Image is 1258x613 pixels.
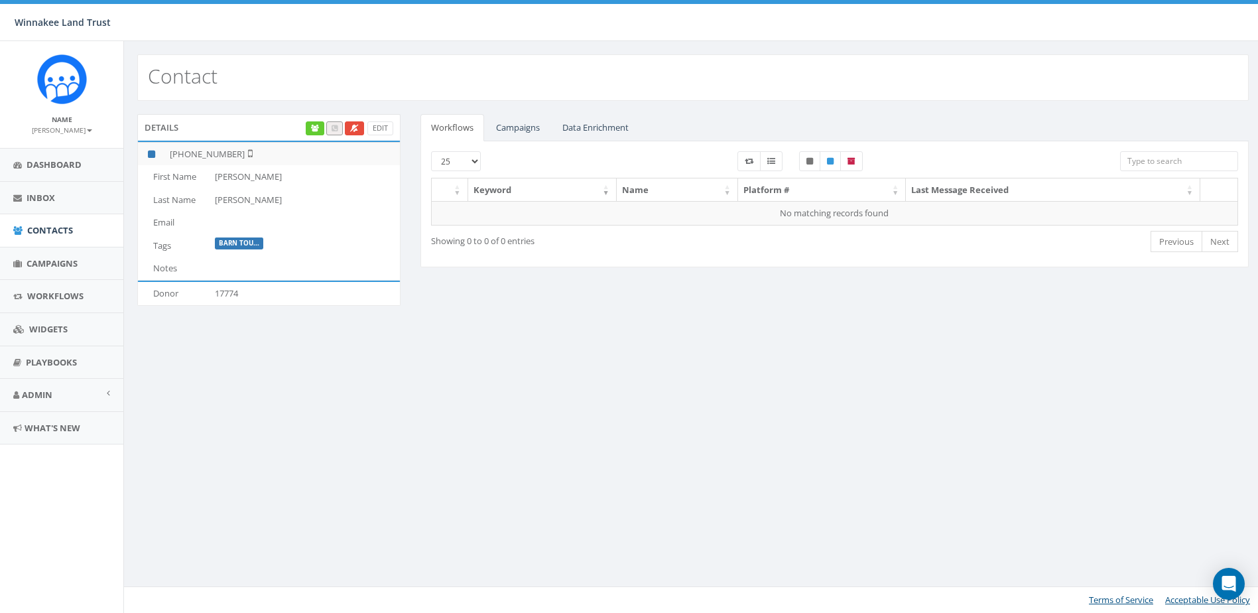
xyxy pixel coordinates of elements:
label: Barn Tour 25 [215,238,263,249]
i: Not Validated [245,148,253,159]
span: Call this contact by routing a call through the phone number listed in your profile. [332,123,338,133]
span: What's New [25,422,80,434]
label: Menu [760,151,783,171]
td: [PERSON_NAME] [210,165,400,188]
div: Showing 0 to 0 of 0 entries [431,230,756,247]
span: Inbox [27,192,55,204]
th: Platform #: activate to sort column ascending [738,178,907,202]
span: Dashboard [27,159,82,170]
td: Last Name [138,188,210,212]
span: Contacts [27,224,73,236]
span: Campaigns [27,257,78,269]
div: Details [137,114,401,141]
a: Enrich Contact [306,121,324,135]
td: Donor [138,282,210,305]
a: Opt Out Contact [345,121,364,135]
small: Name [52,115,72,124]
td: [PERSON_NAME] [210,188,400,212]
a: Data Enrichment [552,114,639,141]
td: First Name [138,165,210,188]
td: Notes [138,257,210,280]
a: Previous [1151,231,1202,253]
a: Edit [367,121,393,135]
img: Rally_Corp_Icon.png [37,54,87,104]
td: Tags [138,234,210,257]
td: No matching records found [432,201,1239,225]
span: Workflows [27,290,84,302]
span: Admin [22,389,52,401]
label: Workflow [737,151,761,171]
div: Open Intercom Messenger [1213,568,1245,600]
th: Name: activate to sort column ascending [617,178,738,202]
a: Workflows [420,114,484,141]
label: Published [820,151,841,171]
i: This phone number is subscribed and will receive texts. [148,150,155,159]
input: Type to search [1120,151,1238,171]
span: Playbooks [26,356,77,368]
a: Terms of Service [1089,594,1153,606]
a: Next [1202,231,1238,253]
th: : activate to sort column ascending [432,178,468,202]
td: [PHONE_NUMBER] [164,142,400,165]
a: Campaigns [485,114,550,141]
a: Acceptable Use Policy [1165,594,1250,606]
a: [PERSON_NAME] [32,123,92,135]
span: Widgets [29,323,68,335]
label: Archived [840,151,863,171]
h2: Contact [148,65,218,87]
small: [PERSON_NAME] [32,125,92,135]
td: Email [138,211,210,234]
th: Last Message Received: activate to sort column ascending [906,178,1200,202]
span: Winnakee Land Trust [15,16,111,29]
td: 17774 [210,282,400,305]
label: Unpublished [799,151,820,171]
th: Keyword: activate to sort column ascending [468,178,617,202]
